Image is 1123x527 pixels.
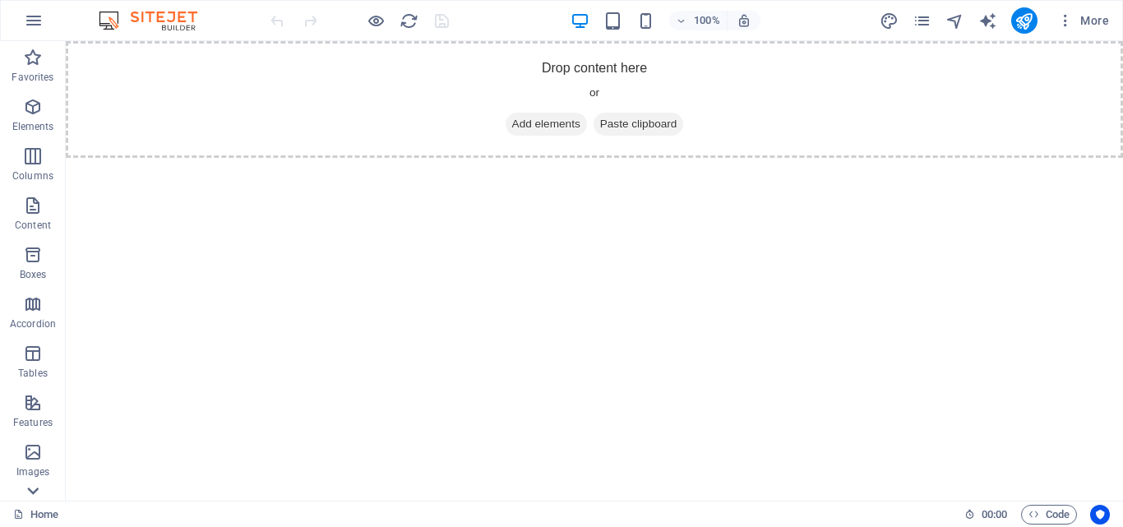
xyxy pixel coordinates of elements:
i: Navigator [945,12,964,30]
button: navigator [945,11,965,30]
span: Add elements [440,72,521,95]
p: Columns [12,169,53,183]
i: Publish [1014,12,1033,30]
button: text_generator [978,11,998,30]
a: Click to cancel selection. Double-click to open Pages [13,505,58,525]
p: Boxes [20,268,47,281]
p: Features [13,416,53,429]
span: 00 00 [982,505,1007,525]
button: Click here to leave preview mode and continue editing [366,11,386,30]
button: pages [913,11,932,30]
i: On resize automatically adjust zoom level to fit chosen device. [737,13,751,28]
span: Code [1028,505,1070,525]
button: reload [399,11,418,30]
button: Usercentrics [1090,505,1110,525]
h6: 100% [694,11,720,30]
i: Pages (Ctrl+Alt+S) [913,12,931,30]
span: : [993,508,996,520]
span: Paste clipboard [528,72,618,95]
img: Editor Logo [95,11,218,30]
i: Reload page [400,12,418,30]
i: Design (Ctrl+Alt+Y) [880,12,899,30]
button: Code [1021,505,1077,525]
button: design [880,11,899,30]
span: More [1057,12,1109,29]
p: Content [15,219,51,232]
p: Elements [12,120,54,133]
button: 100% [669,11,728,30]
h6: Session time [964,505,1008,525]
p: Accordion [10,317,56,331]
button: More [1051,7,1116,34]
p: Tables [18,367,48,380]
i: AI Writer [978,12,997,30]
button: publish [1011,7,1038,34]
p: Images [16,465,50,478]
p: Favorites [12,71,53,84]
